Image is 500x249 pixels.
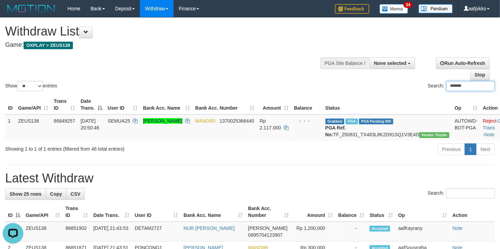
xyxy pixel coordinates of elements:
a: Run Auto-Refresh [436,57,490,69]
td: ZEUS138 [15,114,51,141]
span: [DATE] 20:50:46 [80,118,99,130]
button: Open LiveChat chat widget [3,3,23,23]
a: CSV [66,188,85,200]
span: 86849257 [54,118,75,124]
a: Previous [438,143,465,155]
label: Search: [428,188,495,198]
img: panduan.png [419,4,453,13]
th: Op: activate to sort column ascending [452,95,480,114]
th: Trans ID: activate to sort column ascending [63,202,90,222]
img: Feedback.jpg [335,4,369,14]
th: User ID: activate to sort column ascending [132,202,181,222]
a: Reject [483,118,497,124]
span: Vendor URL: https://trx4.1velocity.biz [419,132,449,138]
span: Copy [50,191,62,197]
span: Rp 2.117.000 [260,118,281,130]
td: DETAM2727 [132,222,181,241]
a: Note [452,225,463,231]
td: - [335,222,367,241]
th: Date Trans.: activate to sort column ascending [91,202,132,222]
th: Op: activate to sort column ascending [396,202,450,222]
td: [DATE] 21:43:53 [91,222,132,241]
th: Status [323,95,452,114]
button: None selected [370,57,415,69]
a: Stop [470,69,490,81]
span: Show 25 rows [10,191,41,197]
select: Showentries [17,81,43,91]
th: Trans ID: activate to sort column ascending [51,95,78,114]
span: PGA Pending [359,119,393,124]
a: Copy [46,188,66,200]
h4: Game: [5,42,326,49]
input: Search: [446,188,495,198]
th: Amount: activate to sort column ascending [292,202,335,222]
h1: Withdraw List [5,25,326,38]
span: 34 [403,2,413,8]
span: [PERSON_NAME] [248,225,287,231]
th: Game/API: activate to sort column ascending [23,202,63,222]
th: User ID: activate to sort column ascending [105,95,140,114]
span: Marked by aafsreyleap [346,119,358,124]
th: ID: activate to sort column descending [5,202,23,222]
span: None selected [374,60,407,66]
td: AUTOWD-BOT-PGA [452,114,480,141]
th: Balance: activate to sort column ascending [335,202,367,222]
a: Show 25 rows [5,188,46,200]
span: MANDIRI [195,118,216,124]
span: OXPLAY > ZEUS138 [24,42,73,49]
h1: Latest Withdraw [5,171,495,185]
th: Action [450,202,495,222]
th: Bank Acc. Name: activate to sort column ascending [181,202,245,222]
td: TF_250831_TX483L8K2D91SQ1V3E4D [323,114,452,141]
th: Status: activate to sort column ascending [367,202,396,222]
td: aafKayrany [396,222,450,241]
span: Copy 1370025366440 to clipboard [220,118,254,124]
a: Next [476,143,495,155]
td: ZEUS138 [23,222,63,241]
th: Bank Acc. Name: activate to sort column ascending [140,95,193,114]
img: Button%20Memo.svg [380,4,408,14]
th: Balance [291,95,323,114]
td: 1 [5,114,15,141]
td: 86851902 [63,222,90,241]
div: PGA Site Balance / [320,57,370,69]
div: Showing 1 to 1 of 1 entries (filtered from 46 total entries) [5,143,203,152]
th: Amount: activate to sort column ascending [257,95,291,114]
span: CSV [70,191,80,197]
span: SEMUA25 [108,118,130,124]
a: Note [484,132,495,137]
a: NUR [PERSON_NAME] [183,225,234,231]
td: Rp 1,200,000 [292,222,335,241]
th: Date Trans.: activate to sort column descending [78,95,105,114]
th: ID [5,95,15,114]
span: Accepted [370,226,390,232]
a: 1 [465,143,476,155]
span: Copy 0895704123907 to clipboard [248,232,283,238]
label: Show entries [5,81,57,91]
input: Search: [446,81,495,91]
img: MOTION_logo.png [5,3,57,14]
label: Search: [428,81,495,91]
th: Bank Acc. Number: activate to sort column ascending [245,202,292,222]
span: Grabbed [325,119,345,124]
th: Game/API: activate to sort column ascending [15,95,51,114]
b: PGA Ref. No: [325,125,346,137]
a: [PERSON_NAME] [143,118,182,124]
th: Bank Acc. Number: activate to sort column ascending [193,95,257,114]
div: - - - [294,117,320,124]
